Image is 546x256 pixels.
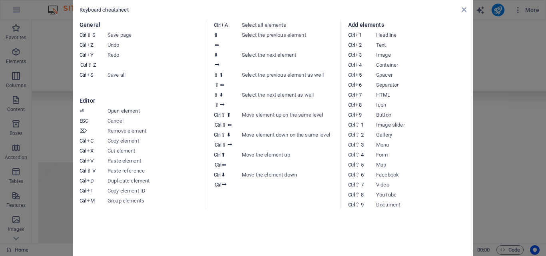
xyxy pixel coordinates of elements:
i: ⬅ [220,82,224,88]
dd: Container [376,60,470,70]
dd: Facebook [376,170,470,180]
i: ⇧ [87,32,91,38]
i: ⬆ [214,32,218,38]
i: ⇧ [355,122,360,128]
i: ⬇ [221,172,225,178]
dd: Select the next element as well [242,90,336,110]
i: Ctrl [348,182,355,188]
dd: Cancel [108,116,202,126]
i: 2 [355,42,361,48]
i: ⮕ [227,142,233,148]
i: ⇧ [222,122,226,128]
dd: Remove element [108,126,202,136]
i: Ctrl [214,172,220,178]
i: ⇧ [222,142,226,148]
dd: Duplicate element [108,176,202,186]
i: ⮕ [222,182,227,188]
i: Ctrl [348,52,355,58]
i: ⇧ [214,72,218,78]
i: ⇧ [221,132,225,138]
i: ⬅ [227,122,232,128]
i: Ctrl [80,62,87,68]
i: 1 [355,32,361,38]
i: 3 [355,52,361,58]
i: Ctrl [215,142,221,148]
dd: YouTube [376,190,470,200]
dd: Form [376,150,470,160]
i: ⇧ [355,202,360,208]
i: Ctrl [214,112,220,118]
dd: Icon [376,100,470,110]
dd: Open element [108,106,202,116]
i: ⇧ [355,162,360,168]
i: ⇧ [215,102,219,108]
dd: Cut element [108,146,202,156]
dd: Separator [376,80,470,90]
i: 2 [361,132,363,138]
i: Ctrl [215,122,221,128]
i: ⬆ [227,112,231,118]
i: ⬇ [214,52,218,58]
i: 4 [355,62,361,68]
dd: Group elements [108,196,202,206]
dd: Video [376,180,470,190]
i: ⬅ [215,42,219,48]
dd: Image slider [376,120,470,130]
i: 3 [361,142,363,148]
i: 9 [355,112,361,118]
dd: Select the next element [242,50,336,70]
h3: Add elements [348,20,466,30]
i: Ctrl [348,112,355,118]
i: Ctrl [214,132,220,138]
i: Ctrl [80,158,86,164]
i: D [87,178,94,184]
i: Ctrl [214,152,220,158]
i: Ctrl [80,178,86,184]
i: ⬇ [219,92,223,98]
i: Ctrl [348,122,355,128]
dd: Paste element [108,156,202,166]
h3: Editor [80,96,198,106]
dd: Paste reference [108,166,202,176]
i: Ctrl [214,22,220,28]
i: Ctrl [80,72,86,78]
i: Ctrl [80,42,86,48]
dd: Copy element [108,136,202,146]
dd: Select the previous element [242,30,336,50]
i: V [87,158,93,164]
h3: General [80,20,198,30]
i: I [87,188,92,194]
dd: Select all elements [242,20,336,30]
dd: Document [376,200,470,210]
dd: Headline [376,30,470,40]
i: ⇧ [88,62,92,68]
i: ⇧ [355,132,360,138]
i: 6 [355,82,361,88]
dd: Move element up on the same level [242,110,336,130]
dd: Image [376,50,470,60]
i: Ctrl [348,82,355,88]
i: ⇧ [355,192,360,198]
dd: Text [376,40,470,50]
dd: Undo [108,40,202,50]
dd: Move the element down [242,170,336,190]
i: Ctrl [348,152,355,158]
i: Ctrl [80,138,86,144]
i: 9 [361,202,363,208]
i: Ctrl [215,182,221,188]
i: 5 [361,162,363,168]
dd: Copy element ID [108,186,202,196]
i: Ctrl [80,148,86,154]
dd: Button [376,110,470,120]
i: ⇧ [87,168,91,174]
i: ⇧ [355,172,360,178]
dd: Map [376,160,470,170]
i: ⇧ [355,152,360,158]
i: Ctrl [348,72,355,78]
i: Ctrl [80,52,86,58]
i: A [221,22,227,28]
i: Z [93,62,96,68]
dd: Select the previous element as well [242,70,336,90]
i: Ctrl [348,142,355,148]
dd: Save page [108,30,202,40]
